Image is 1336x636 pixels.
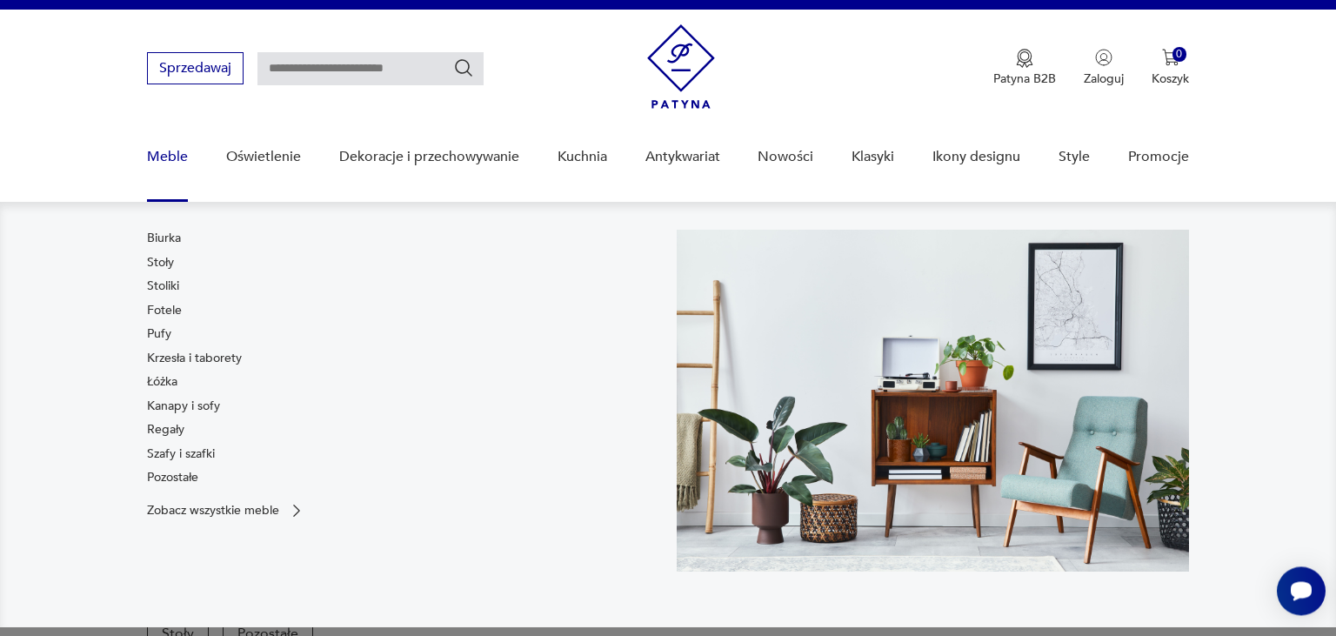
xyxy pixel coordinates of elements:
[1162,49,1179,66] img: Ikona koszyka
[852,124,894,191] a: Klasyki
[453,57,474,78] button: Szukaj
[147,64,244,76] a: Sprzedawaj
[147,373,177,391] a: Łóżka
[147,502,305,519] a: Zobacz wszystkie meble
[147,398,220,415] a: Kanapy i sofy
[1084,49,1124,87] button: Zaloguj
[1059,124,1090,191] a: Style
[1016,49,1033,68] img: Ikona medalu
[932,124,1020,191] a: Ikony designu
[147,254,174,271] a: Stoły
[677,230,1189,572] img: 969d9116629659dbb0bd4e745da535dc.jpg
[993,70,1056,87] p: Patyna B2B
[1277,566,1326,615] iframe: Smartsupp widget button
[147,230,181,247] a: Biurka
[1152,49,1189,87] button: 0Koszyk
[1152,70,1189,87] p: Koszyk
[1172,47,1187,62] div: 0
[758,124,813,191] a: Nowości
[647,24,715,109] img: Patyna - sklep z meblami i dekoracjami vintage
[147,505,279,516] p: Zobacz wszystkie meble
[147,52,244,84] button: Sprzedawaj
[147,445,215,463] a: Szafy i szafki
[339,124,519,191] a: Dekoracje i przechowywanie
[147,350,242,367] a: Krzesła i taborety
[1084,70,1124,87] p: Zaloguj
[147,124,188,191] a: Meble
[1128,124,1189,191] a: Promocje
[993,49,1056,87] button: Patyna B2B
[226,124,301,191] a: Oświetlenie
[147,302,182,319] a: Fotele
[147,469,198,486] a: Pozostałe
[1095,49,1112,66] img: Ikonka użytkownika
[147,421,184,439] a: Regały
[147,278,179,295] a: Stoliki
[645,124,720,191] a: Antykwariat
[558,124,607,191] a: Kuchnia
[147,325,171,343] a: Pufy
[993,49,1056,87] a: Ikona medaluPatyna B2B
